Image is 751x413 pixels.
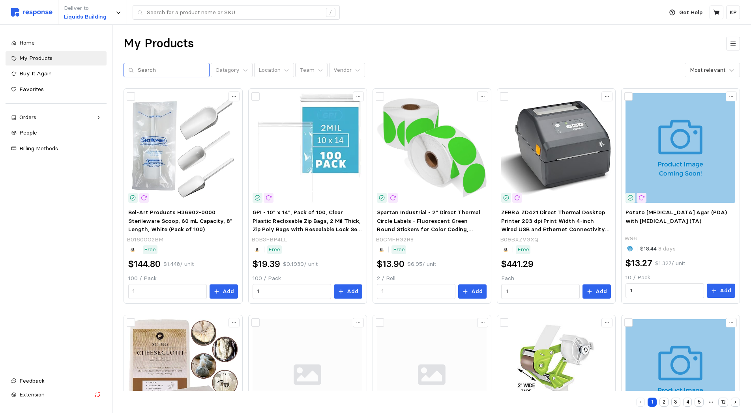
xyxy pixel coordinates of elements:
button: KP [726,6,740,19]
img: 51Zk3IhbrYL._SX522_.jpg [128,93,238,203]
span: GPI - 10" x 14", Pack of 100, Clear Plastic Reclosable Zip Bags, 2 Mil Thick, Zip Poly Bags with ... [253,209,362,250]
a: Billing Methods [6,142,107,156]
button: Get Help [665,5,707,20]
span: Feedback [19,377,45,384]
a: Home [6,36,107,50]
p: Free [393,245,405,254]
div: Most relevant [690,66,725,74]
p: B09BXZVGXQ [500,235,538,244]
input: Qty [133,284,202,299]
p: $0.1939 / unit [283,260,318,269]
span: Spartan Industrial - 2" Direct Thermal Circle Labels - Fluorescent Green Round Stickers for Color... [377,209,480,250]
span: My Products [19,54,52,62]
p: Liquids Building [64,13,107,21]
span: Bel-Art Products H36902-0000 Sterileware Scoop, 60 mL Capacity, 8" Length, White (Pack of 100) [128,209,232,233]
button: Extension [6,388,107,402]
p: Add [596,287,607,296]
button: Feedback [6,374,107,388]
p: KP [730,8,737,17]
a: Buy It Again [6,67,107,81]
button: Add [210,284,238,299]
p: B0CMFHG2R8 [376,235,414,244]
img: svg%3e [11,8,52,17]
p: 100 / Pack [128,274,238,283]
button: Add [707,284,735,298]
div: / [326,8,335,17]
p: Location [258,66,281,75]
a: People [6,126,107,140]
p: $18.44 [640,245,676,253]
p: Free [144,245,156,254]
input: Qty [506,284,575,299]
input: Qty [382,284,451,299]
button: Category [211,63,253,78]
img: 61o4bTuBoJL._AC_SX425_.jpg [501,93,611,203]
input: Qty [257,284,327,299]
p: $1.327 / unit [655,259,685,268]
h2: $144.80 [128,258,161,270]
a: Favorites [6,82,107,97]
p: B0160OO2BM [127,235,163,244]
img: w96_1.jpg [626,93,735,203]
button: 4 [683,398,692,407]
input: Search [138,63,205,77]
h2: $441.29 [501,258,534,270]
p: 2 / Roll [377,274,487,283]
span: 8 days [657,245,676,252]
span: Potato [MEDICAL_DATA] Agar (PDA) with [MEDICAL_DATA] (TA) [626,209,727,224]
h2: $13.27 [626,257,652,269]
p: Deliver to [64,4,107,13]
span: Favorites [19,86,44,93]
h1: My Products [124,36,194,51]
div: Orders [19,113,93,122]
button: 3 [671,398,680,407]
p: 100 / Pack [253,274,362,283]
p: $1.448 / unit [163,260,194,269]
span: Extension [19,391,45,398]
p: Team [300,66,315,75]
p: 10 / Pack [626,273,735,282]
p: Vendor [333,66,352,75]
p: Each [501,274,611,283]
button: Add [458,284,487,299]
p: Add [720,286,731,295]
input: Qty [630,284,700,298]
img: 61Ud4to-LoL._AC_SX679_.jpg [377,93,487,203]
button: Location [254,63,294,78]
button: 5 [695,398,704,407]
p: W96 [624,234,637,243]
p: Category [215,66,240,75]
img: 31JmblRRoJL._SY445_SX342_QL70_FMwebp_.jpg [253,93,362,203]
button: Add [582,284,611,299]
span: Billing Methods [19,145,58,152]
span: Home [19,39,35,46]
a: My Products [6,51,107,65]
p: Get Help [679,8,702,17]
input: Search for a product name or SKU [147,6,322,20]
p: Add [223,287,234,296]
button: 12 [718,398,728,407]
span: People [19,129,37,136]
p: Add [347,287,358,296]
button: Add [334,284,362,299]
button: 1 [648,398,657,407]
p: Free [268,245,280,254]
p: Add [471,287,483,296]
button: Team [295,63,328,78]
button: Vendor [329,63,365,78]
span: ZEBRA ZD421 Direct Thermal Desktop Printer 203 dpi Print Width 4-inch Wired USB and Ethernet Conn... [501,209,609,250]
p: Free [517,245,529,254]
h2: $13.90 [377,258,405,270]
span: Buy It Again [19,70,52,77]
p: $6.95 / unit [407,260,436,269]
p: B0B3FBP4LL [251,235,287,244]
h2: $19.39 [253,258,280,270]
button: 2 [659,398,669,407]
a: Orders [6,110,107,125]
